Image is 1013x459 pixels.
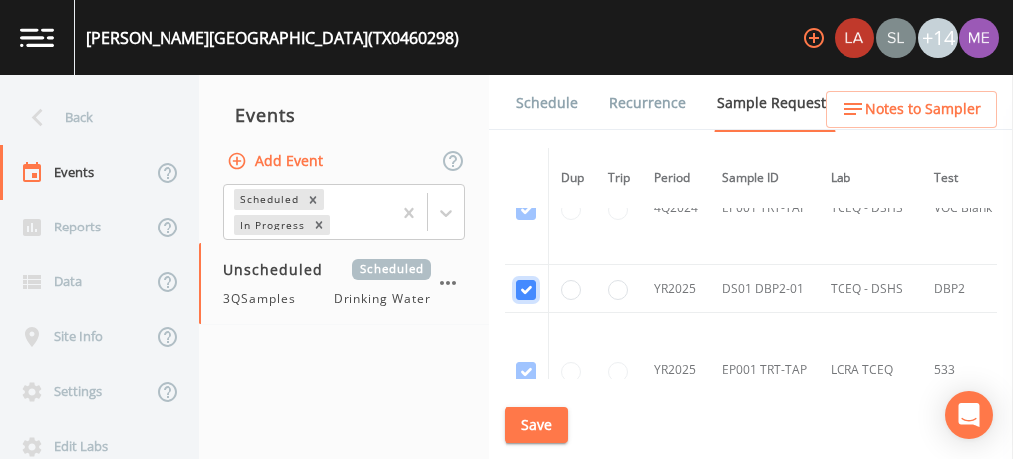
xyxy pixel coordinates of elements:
button: Save [505,407,568,444]
a: Recurrence [606,75,689,131]
div: Lauren Saenz [834,18,875,58]
div: [PERSON_NAME][GEOGRAPHIC_DATA] (TX0460298) [86,26,459,50]
button: Notes to Sampler [826,91,997,128]
a: UnscheduledScheduled3QSamplesDrinking Water [199,243,489,325]
img: 0d5b2d5fd6ef1337b72e1b2735c28582 [876,18,916,58]
td: EP001 TRT-TAP [710,313,819,428]
div: Scheduled [234,189,302,210]
div: +14 [918,18,958,58]
td: DS01 DBP2-01 [710,265,819,313]
a: Sample Requests [714,75,836,132]
div: Events [199,90,489,140]
img: d4d65db7c401dd99d63b7ad86343d265 [959,18,999,58]
img: logo [20,28,54,47]
td: LCRA TCEQ [819,313,922,428]
div: Sloan Rigamonti [875,18,917,58]
a: Schedule [513,75,581,131]
span: Notes to Sampler [865,97,981,122]
button: Add Event [223,143,331,180]
div: Remove Scheduled [302,189,324,210]
td: TCEQ - DSHS [819,265,922,313]
span: Unscheduled [223,259,337,280]
td: YR2025 [642,265,710,313]
th: Dup [549,148,597,209]
span: Scheduled [352,259,431,280]
th: Period [642,148,710,209]
a: Forms [513,131,560,187]
th: Lab [819,148,922,209]
span: 3QSamples [223,290,308,308]
div: Remove In Progress [308,215,330,235]
div: Open Intercom Messenger [945,391,993,439]
a: COC Details [860,75,945,131]
th: Trip [596,148,642,209]
td: 533 [922,313,1004,428]
div: In Progress [234,215,308,235]
td: DBP2 [922,265,1004,313]
th: Sample ID [710,148,819,209]
td: YR2025 [642,313,710,428]
th: Test [922,148,1004,209]
img: cf6e799eed601856facf0d2563d1856d [835,18,874,58]
span: Drinking Water [334,290,431,308]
